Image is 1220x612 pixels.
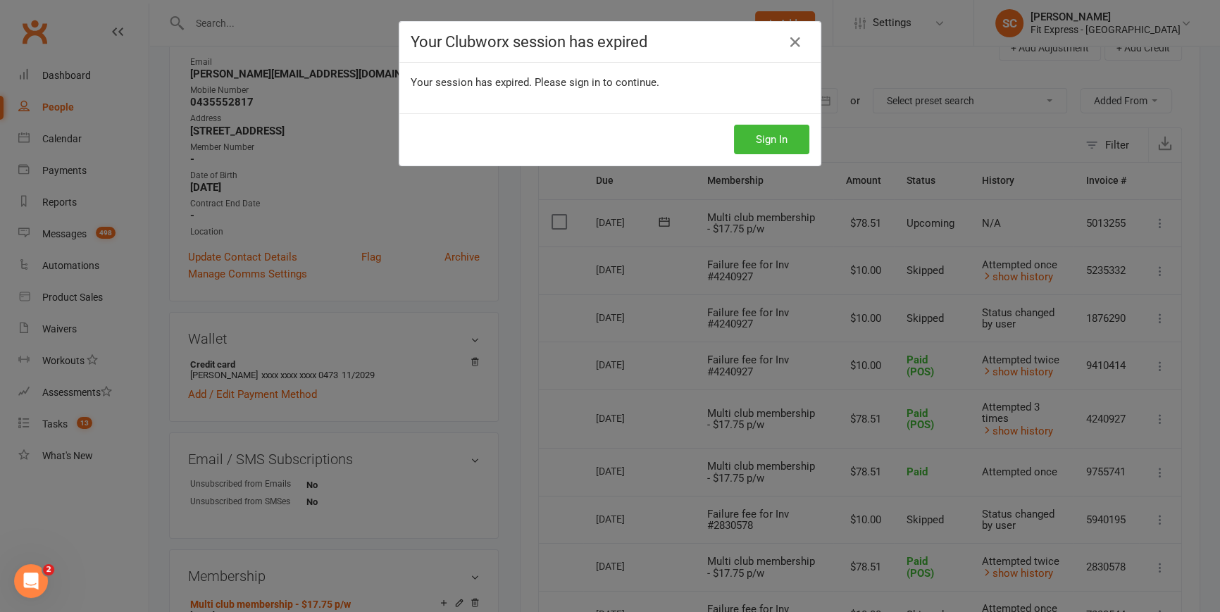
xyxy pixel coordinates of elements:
iframe: Intercom live chat [14,564,48,598]
button: Sign In [734,125,809,154]
span: 2 [43,564,54,575]
h4: Your Clubworx session has expired [411,33,809,51]
a: Close [784,31,807,54]
span: Your session has expired. Please sign in to continue. [411,76,659,89]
